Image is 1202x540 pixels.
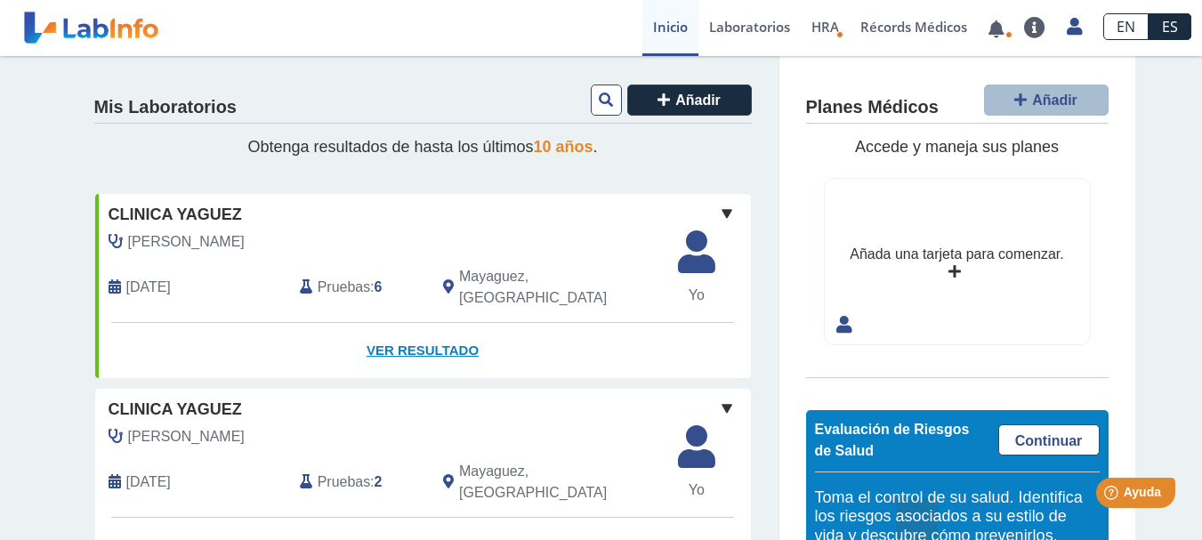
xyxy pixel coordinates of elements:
span: HRA [811,18,839,36]
span: Moreno Campa, Maryangely [128,231,245,253]
a: Ver Resultado [95,323,751,379]
span: Evaluación de Riesgos de Salud [815,422,970,458]
span: Mercado Cabrera, Frantony [128,426,245,447]
span: Clinica Yaguez [109,203,242,227]
span: Pruebas [318,277,370,298]
a: Continuar [998,424,1100,455]
a: ES [1149,13,1191,40]
button: Añadir [627,85,752,116]
a: EN [1103,13,1149,40]
span: 2025-08-20 [126,471,171,493]
span: Continuar [1015,433,1083,448]
b: 6 [375,279,383,294]
span: 10 años [534,138,593,156]
b: 2 [375,474,383,489]
div: Añada una tarjeta para comenzar. [850,244,1063,265]
div: : [286,461,430,504]
span: 2025-09-15 [126,277,171,298]
span: Añadir [1032,93,1077,108]
span: Clinica Yaguez [109,398,242,422]
span: Obtenga resultados de hasta los últimos . [247,138,597,156]
span: Mayaguez, PR [459,266,656,309]
h4: Mis Laboratorios [94,97,237,118]
span: Yo [667,480,726,501]
span: Accede y maneja sus planes [855,138,1059,156]
span: Yo [667,285,726,306]
button: Añadir [984,85,1109,116]
div: : [286,266,430,309]
h4: Planes Médicos [806,97,939,118]
span: Mayaguez, PR [459,461,656,504]
span: Pruebas [318,471,370,493]
iframe: Help widget launcher [1044,471,1182,520]
span: Añadir [675,93,721,108]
